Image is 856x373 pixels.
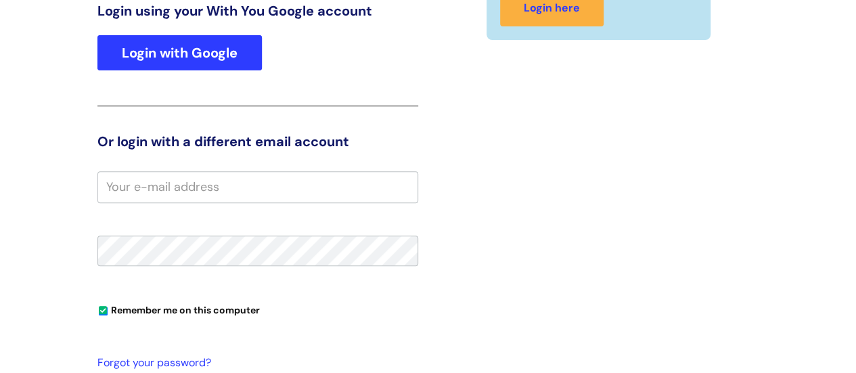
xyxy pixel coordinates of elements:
label: Remember me on this computer [97,301,260,316]
a: Login with Google [97,35,262,70]
div: You can uncheck this option if you're logging in from a shared device [97,299,418,320]
a: Forgot your password? [97,353,411,373]
h3: Or login with a different email account [97,133,418,150]
h3: Login using your With You Google account [97,3,418,19]
input: Your e-mail address [97,171,418,202]
input: Remember me on this computer [99,307,108,315]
